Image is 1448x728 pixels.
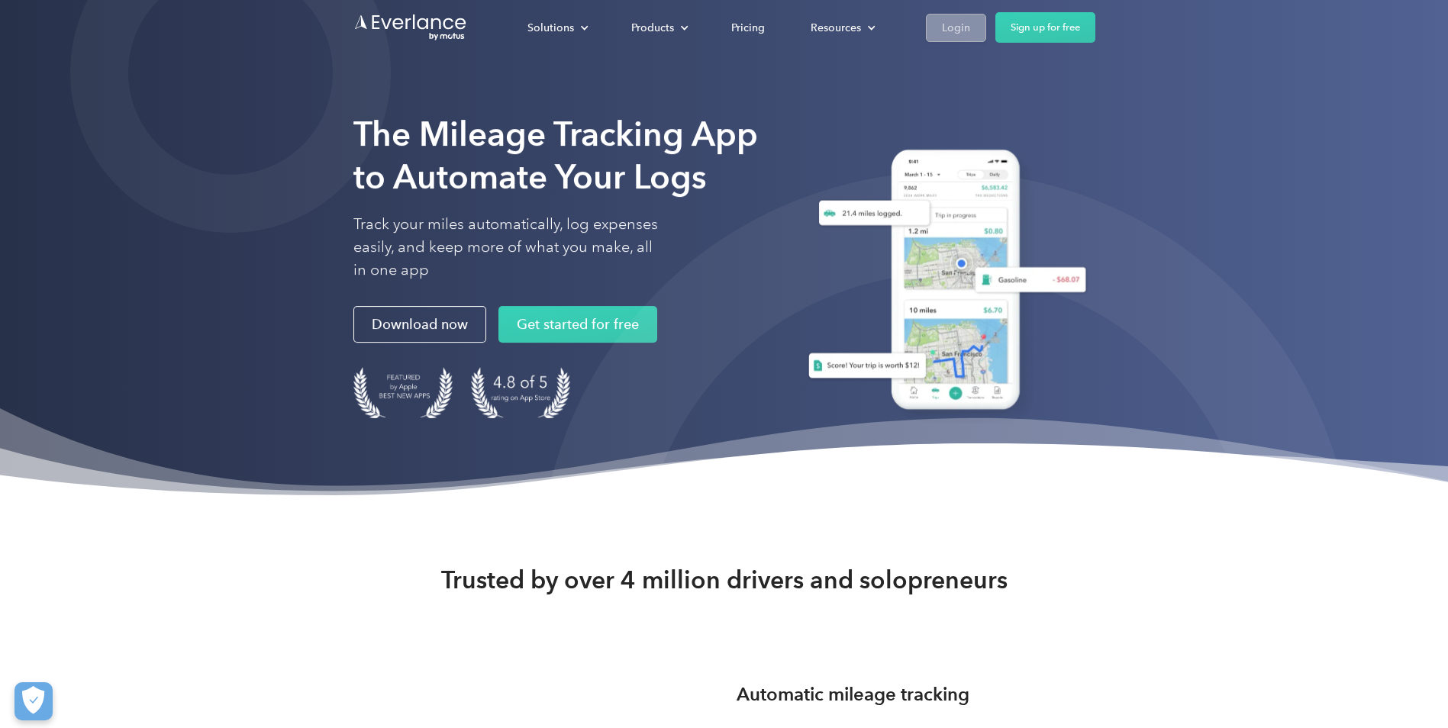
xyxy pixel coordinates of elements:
[353,306,486,343] a: Download now
[353,367,453,418] img: Badge for Featured by Apple Best New Apps
[353,13,468,42] a: Go to homepage
[498,306,657,343] a: Get started for free
[353,114,758,197] strong: The Mileage Tracking App to Automate Your Logs
[353,213,659,282] p: Track your miles automatically, log expenses easily, and keep more of what you make, all in one app
[811,18,861,37] div: Resources
[471,367,570,418] img: 4.9 out of 5 stars on the app store
[737,681,969,708] h3: Automatic mileage tracking
[616,14,701,40] div: Products
[631,18,674,37] div: Products
[716,14,780,40] a: Pricing
[441,565,1008,595] strong: Trusted by over 4 million drivers and solopreneurs
[942,18,970,37] div: Login
[731,18,765,37] div: Pricing
[15,682,53,720] button: Cookies Settings
[795,14,888,40] div: Resources
[995,12,1095,43] a: Sign up for free
[527,18,574,37] div: Solutions
[926,13,986,41] a: Login
[512,14,601,40] div: Solutions
[790,138,1095,427] img: Everlance, mileage tracker app, expense tracking app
